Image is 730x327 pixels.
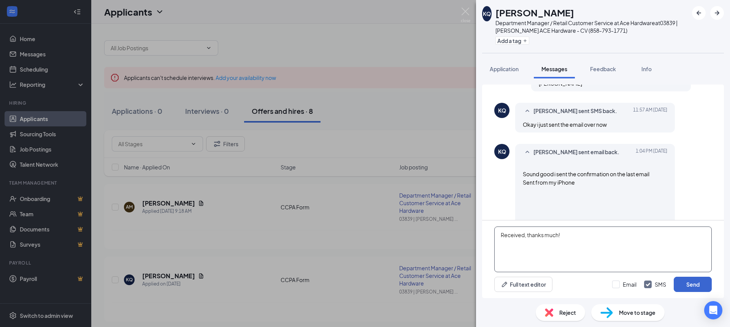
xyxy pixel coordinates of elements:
[692,6,706,20] button: ArrowLeftNew
[633,107,667,116] span: [DATE] 11:57 AM
[541,65,567,72] span: Messages
[495,19,688,34] div: Department Manager / Retail Customer Service at Ace Hardware at 03839 | [PERSON_NAME] ACE Hardwar...
[501,281,508,288] svg: Pen
[710,6,724,20] button: ArrowRight
[619,308,655,317] span: Move to stage
[713,8,722,18] svg: ArrowRight
[495,37,529,45] button: PlusAdd a tag
[636,148,667,157] span: [DATE] 1:04 PM
[483,10,491,18] div: KQ
[495,6,574,19] h1: [PERSON_NAME]
[641,65,652,72] span: Info
[498,107,506,114] div: KQ
[523,121,607,128] span: Okay i just sent the email over now
[590,65,616,72] span: Feedback
[674,277,712,292] button: Send
[704,301,722,319] div: Open Intercom Messenger
[523,148,532,157] svg: SmallChevronUp
[533,148,619,157] span: [PERSON_NAME] sent email back.
[523,178,667,187] div: Sent from my iPhone
[523,107,532,116] svg: SmallChevronUp
[498,148,506,155] div: KQ
[490,65,519,72] span: Application
[523,170,667,234] div: Sound good i sent the confirmation on the last email
[559,308,576,317] span: Reject
[494,227,712,272] textarea: Received, thanks much!
[694,8,703,18] svg: ArrowLeftNew
[523,38,527,43] svg: Plus
[494,277,552,292] button: Full text editorPen
[533,107,617,116] span: [PERSON_NAME] sent SMS back.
